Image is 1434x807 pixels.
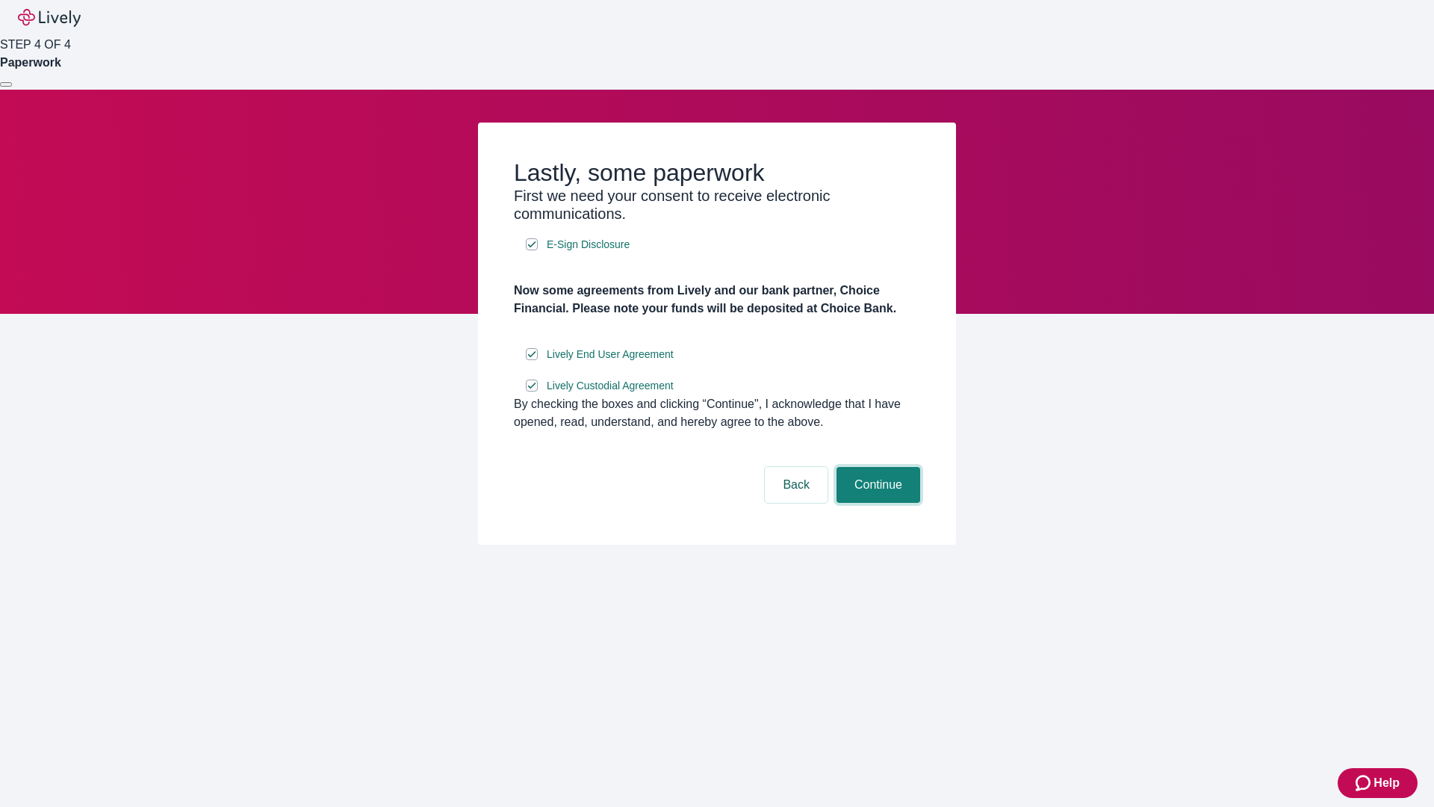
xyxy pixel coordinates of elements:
h2: Lastly, some paperwork [514,158,920,187]
svg: Zendesk support icon [1356,774,1374,792]
a: e-sign disclosure document [544,235,633,254]
a: e-sign disclosure document [544,345,677,364]
a: e-sign disclosure document [544,377,677,395]
span: Help [1374,774,1400,792]
span: Lively End User Agreement [547,347,674,362]
button: Back [765,467,828,503]
div: By checking the boxes and clicking “Continue", I acknowledge that I have opened, read, understand... [514,395,920,431]
span: Lively Custodial Agreement [547,378,674,394]
h3: First we need your consent to receive electronic communications. [514,187,920,223]
h4: Now some agreements from Lively and our bank partner, Choice Financial. Please note your funds wi... [514,282,920,318]
button: Zendesk support iconHelp [1338,768,1418,798]
img: Lively [18,9,81,27]
button: Continue [836,467,920,503]
span: E-Sign Disclosure [547,237,630,253]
